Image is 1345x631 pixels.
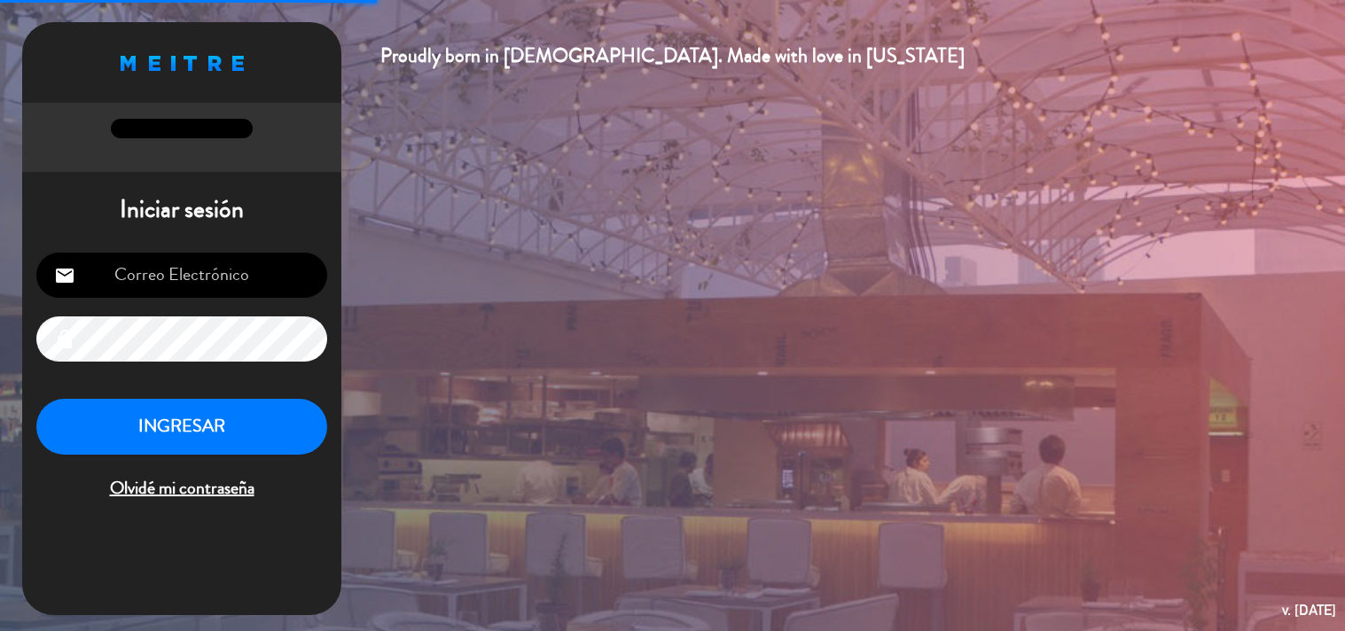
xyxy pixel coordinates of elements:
span: Olvidé mi contraseña [36,474,327,503]
i: lock [54,329,75,350]
i: email [54,265,75,286]
div: v. [DATE] [1282,598,1336,622]
input: Correo Electrónico [36,253,327,298]
h1: Iniciar sesión [22,195,341,225]
button: INGRESAR [36,399,327,455]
